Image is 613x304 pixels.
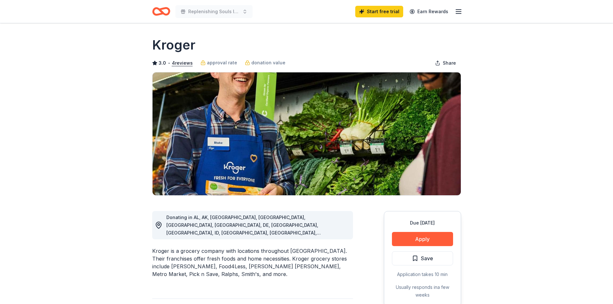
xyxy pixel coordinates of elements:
span: Save [421,254,433,263]
a: Earn Rewards [406,6,452,17]
button: Save [392,251,453,265]
a: Home [152,4,170,19]
span: 3.0 [159,59,166,67]
img: Image for Kroger [153,72,461,195]
div: Kroger is a grocery company with locations throughout [GEOGRAPHIC_DATA]. Their franchises offer f... [152,247,353,278]
a: Start free trial [355,6,403,17]
span: • [168,60,170,66]
span: donation value [251,59,285,67]
div: Usually responds in a few weeks [392,283,453,299]
a: donation value [245,59,285,67]
a: approval rate [200,59,237,67]
span: approval rate [207,59,237,67]
span: Replenishing Souls Inc -Christmas Feed The Hungry [188,8,240,15]
button: Share [430,57,461,69]
div: Due [DATE] [392,219,453,227]
span: Share [443,59,456,67]
button: 4reviews [172,59,193,67]
button: Apply [392,232,453,246]
span: Donating in AL, AK, [GEOGRAPHIC_DATA], [GEOGRAPHIC_DATA], [GEOGRAPHIC_DATA], [GEOGRAPHIC_DATA], D... [166,215,321,297]
div: Application takes 10 min [392,271,453,278]
h1: Kroger [152,36,195,54]
button: Replenishing Souls Inc -Christmas Feed The Hungry [175,5,253,18]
